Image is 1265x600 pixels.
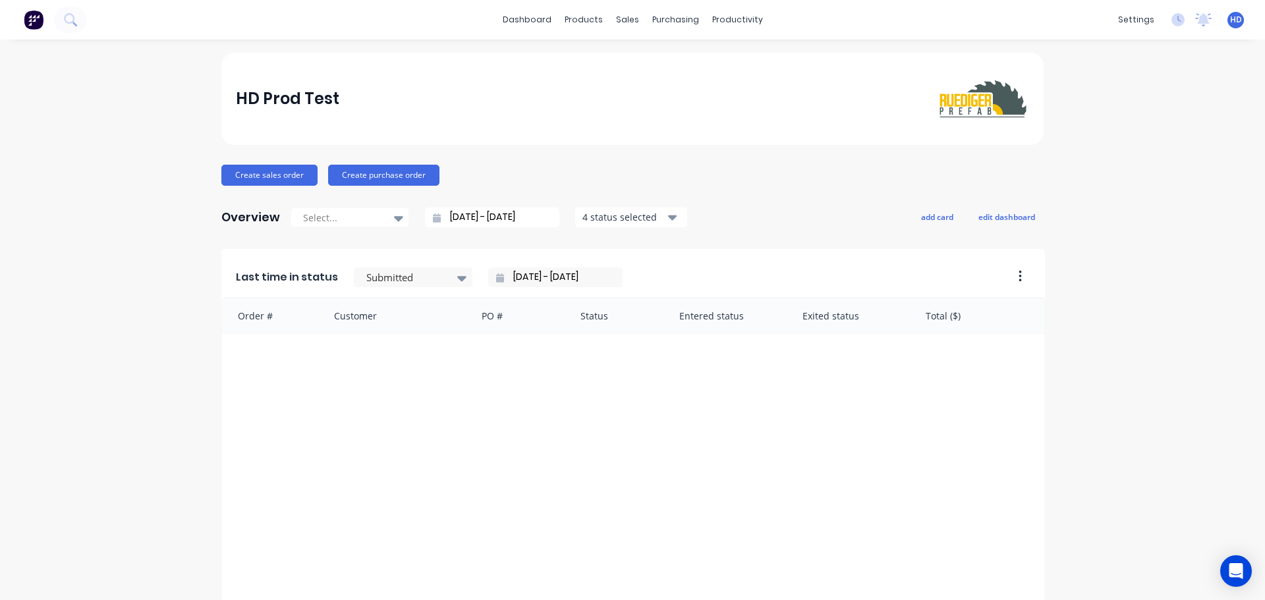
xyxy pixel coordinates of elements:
[1220,555,1252,587] div: Open Intercom Messenger
[646,10,706,30] div: purchasing
[236,269,338,285] span: Last time in status
[496,10,558,30] a: dashboard
[706,10,770,30] div: productivity
[504,267,617,287] input: Filter by date
[321,298,469,333] div: Customer
[575,207,687,227] button: 4 status selected
[328,165,439,186] button: Create purchase order
[558,10,609,30] div: products
[236,86,339,112] div: HD Prod Test
[937,76,1029,122] img: HD Prod Test
[1230,14,1242,26] span: HD
[1111,10,1161,30] div: settings
[24,10,43,30] img: Factory
[222,298,321,333] div: Order #
[970,208,1044,225] button: edit dashboard
[582,210,665,224] div: 4 status selected
[468,298,567,333] div: PO #
[609,10,646,30] div: sales
[913,298,1044,333] div: Total ($)
[913,208,962,225] button: add card
[567,298,666,333] div: Status
[789,298,913,333] div: Exited status
[221,204,280,231] div: Overview
[221,165,318,186] button: Create sales order
[666,298,789,333] div: Entered status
